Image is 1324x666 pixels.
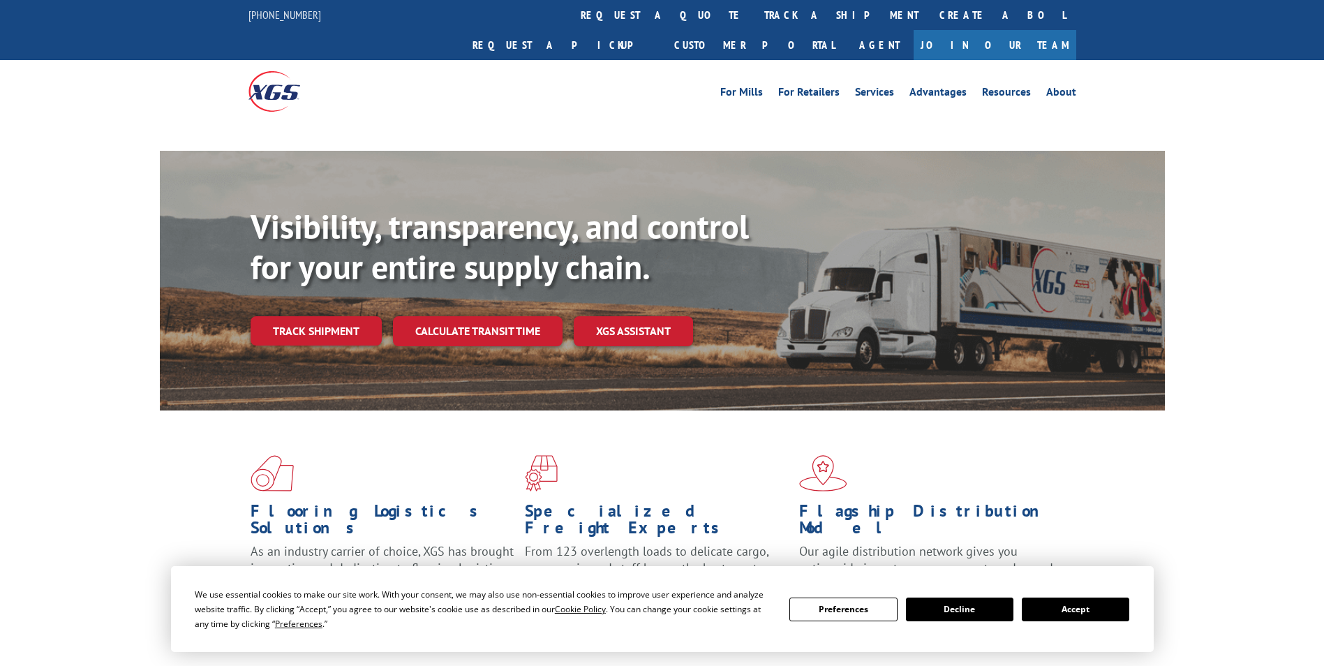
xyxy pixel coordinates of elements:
a: Request a pickup [462,30,664,60]
button: Decline [906,598,1013,621]
img: xgs-icon-flagship-distribution-model-red [799,455,847,491]
span: Preferences [275,618,322,630]
a: Agent [845,30,914,60]
h1: Specialized Freight Experts [525,503,789,543]
a: Resources [982,87,1031,102]
a: [PHONE_NUMBER] [248,8,321,22]
button: Accept [1022,598,1129,621]
div: Cookie Consent Prompt [171,566,1154,652]
a: Services [855,87,894,102]
a: Join Our Team [914,30,1076,60]
img: xgs-icon-focused-on-flooring-red [525,455,558,491]
a: Customer Portal [664,30,845,60]
a: Advantages [909,87,967,102]
button: Preferences [789,598,897,621]
span: Cookie Policy [555,603,606,615]
span: Our agile distribution network gives you nationwide inventory management on demand. [799,543,1056,576]
h1: Flagship Distribution Model [799,503,1063,543]
div: We use essential cookies to make our site work. With your consent, we may also use non-essential ... [195,587,773,631]
a: Track shipment [251,316,382,346]
a: About [1046,87,1076,102]
p: From 123 overlength loads to delicate cargo, our experienced staff knows the best way to move you... [525,543,789,605]
b: Visibility, transparency, and control for your entire supply chain. [251,205,749,288]
a: For Mills [720,87,763,102]
a: XGS ASSISTANT [574,316,693,346]
a: For Retailers [778,87,840,102]
img: xgs-icon-total-supply-chain-intelligence-red [251,455,294,491]
span: As an industry carrier of choice, XGS has brought innovation and dedication to flooring logistics... [251,543,514,593]
h1: Flooring Logistics Solutions [251,503,514,543]
a: Calculate transit time [393,316,563,346]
